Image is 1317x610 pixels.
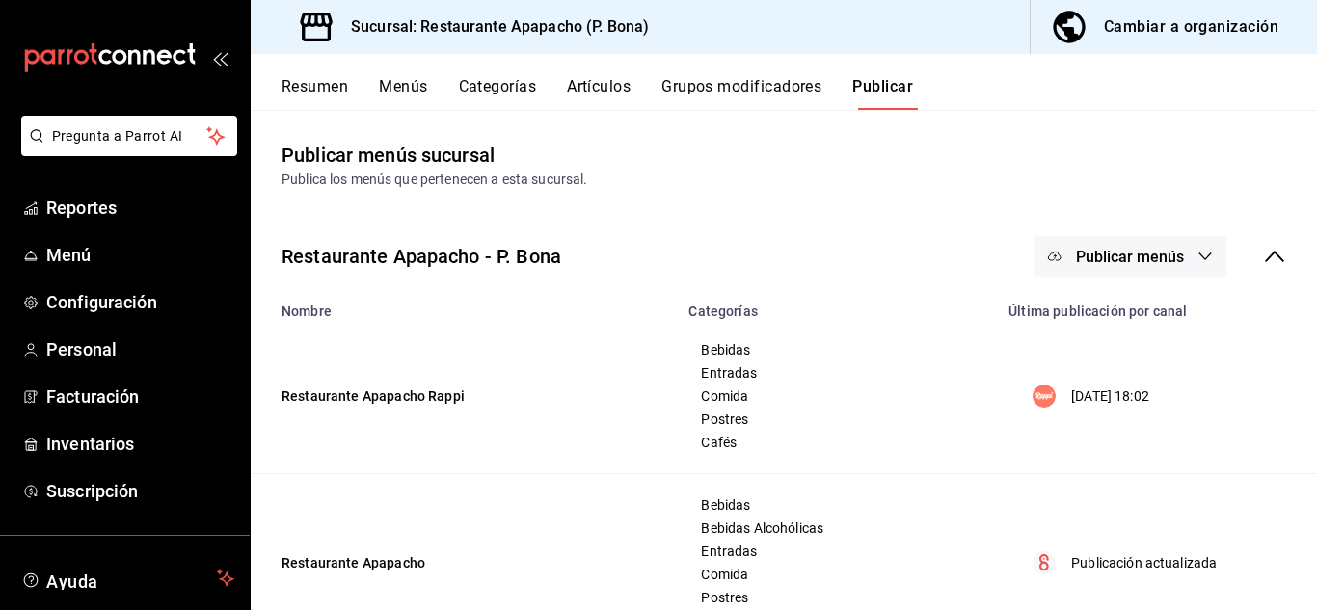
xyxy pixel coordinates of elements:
[46,289,234,315] span: Configuración
[701,436,973,449] span: Cafés
[701,591,973,604] span: Postres
[701,412,973,426] span: Postres
[282,77,1317,110] div: navigation tabs
[46,478,234,504] span: Suscripción
[282,170,1286,190] div: Publica los menús que pertenecen a esta sucursal.
[701,366,973,380] span: Entradas
[46,567,209,590] span: Ayuda
[1034,236,1226,277] button: Publicar menús
[701,498,973,512] span: Bebidas
[1104,13,1278,40] div: Cambiar a organización
[52,126,207,146] span: Pregunta a Parrot AI
[852,77,913,110] button: Publicar
[701,544,973,558] span: Entradas
[701,568,973,581] span: Comida
[379,77,427,110] button: Menús
[46,336,234,362] span: Personal
[46,195,234,221] span: Reportes
[661,77,821,110] button: Grupos modificadores
[997,292,1317,319] th: Última publicación por canal
[701,521,973,535] span: Bebidas Alcohólicas
[459,77,537,110] button: Categorías
[46,384,234,410] span: Facturación
[1071,386,1149,407] p: [DATE] 18:02
[13,140,237,160] a: Pregunta a Parrot AI
[1076,248,1184,266] span: Publicar menús
[46,431,234,457] span: Inventarios
[251,319,677,474] td: Restaurante Apapacho Rappi
[251,292,677,319] th: Nombre
[701,389,973,403] span: Comida
[46,242,234,268] span: Menú
[282,77,348,110] button: Resumen
[677,292,997,319] th: Categorías
[701,343,973,357] span: Bebidas
[282,141,495,170] div: Publicar menús sucursal
[282,242,561,271] div: Restaurante Apapacho - P. Bona
[336,15,649,39] h3: Sucursal: Restaurante Apapacho (P. Bona)
[567,77,631,110] button: Artículos
[212,50,228,66] button: open_drawer_menu
[21,116,237,156] button: Pregunta a Parrot AI
[1071,553,1217,573] p: Publicación actualizada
